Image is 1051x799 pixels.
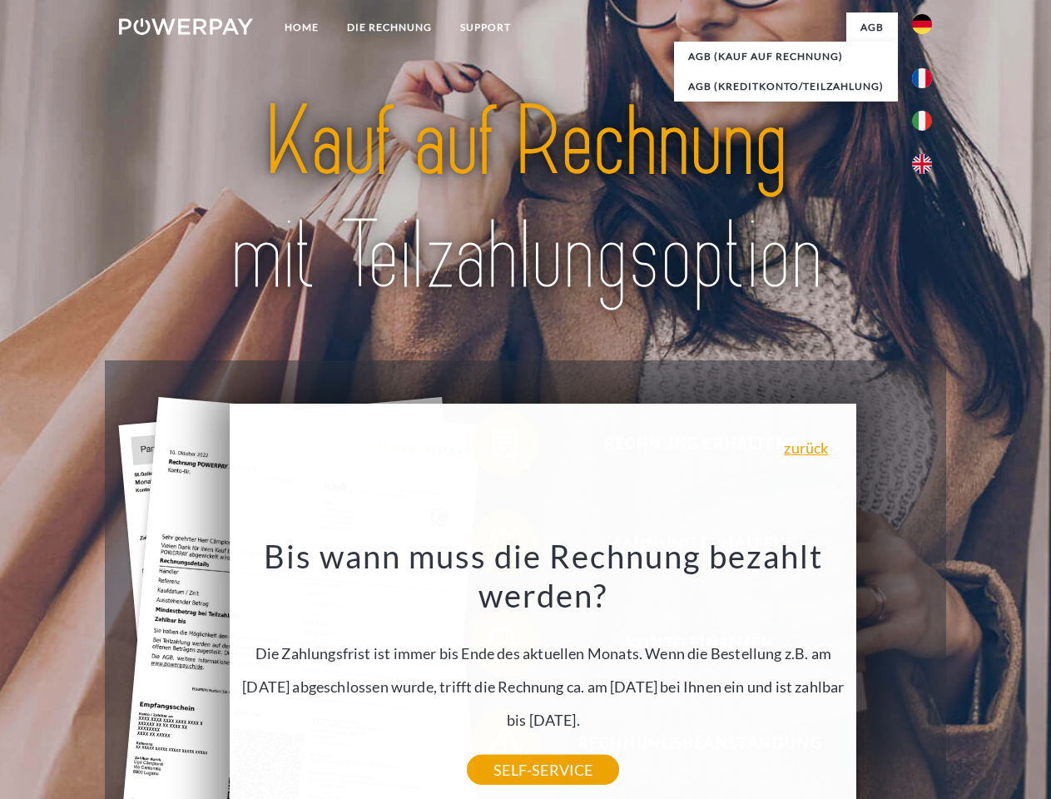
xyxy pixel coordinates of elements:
a: zurück [784,440,828,455]
img: de [912,14,932,34]
img: title-powerpay_de.svg [159,80,892,319]
div: Die Zahlungsfrist ist immer bis Ende des aktuellen Monats. Wenn die Bestellung z.B. am [DATE] abg... [240,536,847,770]
a: SELF-SERVICE [467,755,619,785]
img: it [912,111,932,131]
img: en [912,154,932,174]
a: DIE RECHNUNG [333,12,446,42]
a: Home [270,12,333,42]
h3: Bis wann muss die Rechnung bezahlt werden? [240,536,847,616]
img: logo-powerpay-white.svg [119,18,253,35]
a: SUPPORT [446,12,525,42]
img: fr [912,68,932,88]
a: AGB (Kreditkonto/Teilzahlung) [674,72,898,102]
a: agb [846,12,898,42]
a: AGB (Kauf auf Rechnung) [674,42,898,72]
